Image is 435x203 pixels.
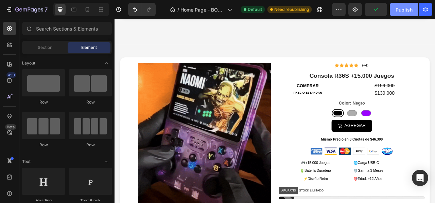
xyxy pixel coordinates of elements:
[45,5,48,14] p: 7
[274,6,309,13] span: Need republishing
[276,128,328,144] button: AGREGAR
[284,103,319,112] legend: Color: Negro
[38,44,52,51] span: Section
[412,170,428,186] div: Open Intercom Messenger
[69,99,112,105] div: Row
[22,22,112,35] input: Search Sections & Elements
[293,80,394,90] div: $159,000
[292,131,319,141] div: AGREGAR
[236,190,276,196] span: 🔋Batería Duradera
[293,90,394,99] div: $139,000
[237,181,274,186] span: 🎮+15.000 Juegos
[321,164,336,173] img: gempages_559521967049278510-79548f51-3936-48d1-8e5e-85931f5428e4.png
[304,181,336,186] span: 🌐Carga USB-C
[81,44,97,51] span: Element
[22,142,65,148] div: Row
[209,67,394,78] h1: Consola R36S +15.000 Juegos
[5,124,16,130] div: Beta
[177,6,179,13] span: /
[248,6,262,13] span: Default
[339,163,354,174] img: gempages_559521967049278510-3bfb093b-bea0-4a40-9981-6876e7386ef3.webp
[22,159,31,165] span: Text
[128,3,156,16] div: Undo/Redo
[304,190,342,196] span: 🛡️Garntía 3 Meses
[227,92,263,96] span: PRECIO ESTÁNDAR
[101,58,112,69] span: Toggle open
[285,164,300,173] img: gempages_559521967049278510-b1754966-54a5-47b2-8aaa-5bb8c549c577.png
[3,3,51,16] button: 7
[22,99,65,105] div: Row
[303,164,318,173] img: gempages_559521967049278510-4c362a4f-58aa-4ab4-b955-d2e80c7ff1e0.png
[231,82,260,88] span: COMPRAR
[22,60,35,66] span: Layout
[390,3,418,16] button: Publish
[267,164,282,173] img: gempages_559521967049278510-23715c6c-aa1d-439d-96dd-64c42ca9772f.png
[262,151,341,156] u: Mismo Precio en 3 Cuotas de $46.300
[6,72,16,78] div: 450
[249,164,264,173] img: gempages_559521967049278510-577817f2-7a64-4a4b-b6e3-2d5aec0f4589.png
[180,6,225,13] span: Home Page - BONERUY X68
[101,156,112,167] span: Toggle open
[315,56,323,62] p: (+4)
[115,19,435,203] iframe: Design area
[396,6,413,13] div: Publish
[69,142,112,148] div: Row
